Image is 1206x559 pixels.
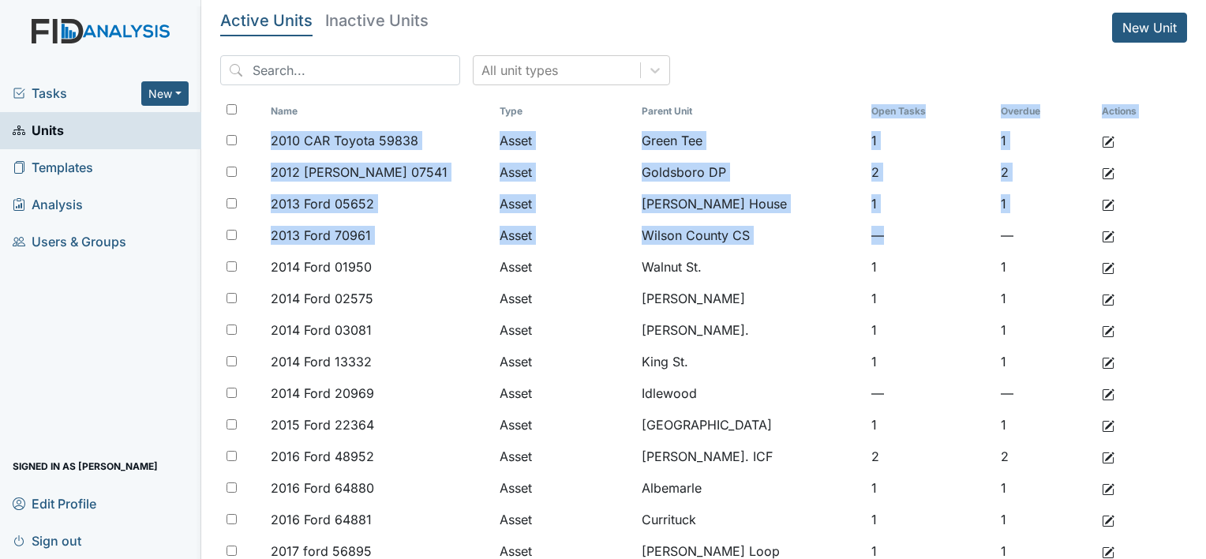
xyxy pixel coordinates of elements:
td: 1 [994,251,1096,283]
th: Toggle SortBy [493,98,635,125]
td: 2 [865,156,995,188]
td: Asset [493,188,635,219]
td: 1 [865,251,995,283]
span: Edit Profile [13,491,96,516]
td: 1 [994,409,1096,441]
td: Walnut St. [635,251,864,283]
td: 1 [994,346,1096,377]
span: 2016 Ford 64881 [271,510,372,529]
td: Wilson County CS [635,219,864,251]
h5: Active Units [220,13,313,28]
button: New [141,81,189,106]
span: 2015 Ford 22364 [271,415,374,434]
td: 1 [994,283,1096,314]
td: 1 [994,125,1096,156]
td: [GEOGRAPHIC_DATA] [635,409,864,441]
span: Templates [13,156,93,180]
span: Units [13,118,64,143]
td: Asset [493,504,635,535]
td: King St. [635,346,864,377]
th: Actions [1096,98,1174,125]
td: 1 [994,314,1096,346]
td: Asset [493,251,635,283]
span: Sign out [13,528,81,553]
td: — [865,219,995,251]
span: 2013 Ford 05652 [271,194,374,213]
th: Toggle SortBy [865,98,995,125]
td: 1 [865,409,995,441]
td: Asset [493,377,635,409]
td: Asset [493,314,635,346]
td: — [994,219,1096,251]
th: Toggle SortBy [635,98,864,125]
td: Currituck [635,504,864,535]
span: 2014 Ford 20969 [271,384,374,403]
td: — [994,377,1096,409]
td: — [865,377,995,409]
h5: Inactive Units [325,13,429,28]
a: New Unit [1112,13,1187,43]
td: [PERSON_NAME] House [635,188,864,219]
span: Analysis [13,193,83,217]
td: [PERSON_NAME]. ICF [635,441,864,472]
td: Asset [493,472,635,504]
td: 1 [994,472,1096,504]
td: 1 [865,188,995,219]
td: 1 [865,314,995,346]
span: 2016 Ford 64880 [271,478,374,497]
span: Signed in as [PERSON_NAME] [13,454,158,478]
td: Asset [493,283,635,314]
td: 1 [994,188,1096,219]
td: 2 [994,441,1096,472]
td: 1 [865,283,995,314]
td: 1 [865,125,995,156]
span: 2014 Ford 02575 [271,289,373,308]
td: 1 [865,346,995,377]
td: 1 [865,472,995,504]
td: 1 [865,504,995,535]
span: 2016 Ford 48952 [271,447,374,466]
th: Toggle SortBy [264,98,493,125]
td: Albemarle [635,472,864,504]
td: Goldsboro DP [635,156,864,188]
td: 2 [994,156,1096,188]
span: Users & Groups [13,230,126,254]
span: 2014 Ford 13332 [271,352,372,371]
input: Toggle All Rows Selected [227,104,237,114]
td: Asset [493,441,635,472]
td: 1 [994,504,1096,535]
td: Asset [493,125,635,156]
td: Asset [493,346,635,377]
a: Tasks [13,84,141,103]
th: Toggle SortBy [994,98,1096,125]
td: 2 [865,441,995,472]
input: Search... [220,55,460,85]
td: Asset [493,219,635,251]
td: Idlewood [635,377,864,409]
span: 2010 CAR Toyota 59838 [271,131,418,150]
td: Asset [493,409,635,441]
div: All unit types [481,61,558,80]
span: 2014 Ford 01950 [271,257,372,276]
span: 2012 [PERSON_NAME] 07541 [271,163,448,182]
td: [PERSON_NAME]. [635,314,864,346]
td: [PERSON_NAME] [635,283,864,314]
td: Asset [493,156,635,188]
td: Green Tee [635,125,864,156]
span: 2013 Ford 70961 [271,226,371,245]
span: 2014 Ford 03081 [271,321,372,340]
